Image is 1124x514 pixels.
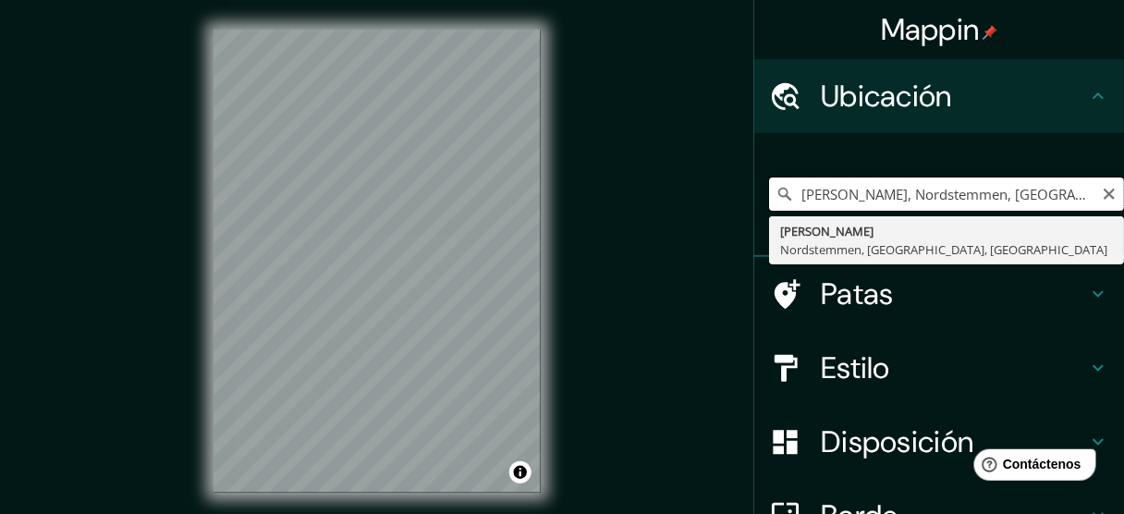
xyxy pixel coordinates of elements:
canvas: Mapa [214,30,541,493]
iframe: Lanzador de widgets de ayuda [959,442,1104,494]
font: Disposición [821,422,973,461]
font: Mappin [881,10,980,49]
font: [PERSON_NAME] [780,223,874,239]
div: Patas [754,257,1124,331]
input: Elige tu ciudad o zona [769,177,1124,211]
font: Estilo [821,349,890,387]
font: Ubicación [821,77,952,116]
button: Activar o desactivar atribución [509,461,531,483]
div: Disposición [754,405,1124,479]
div: Ubicación [754,59,1124,133]
button: Claro [1102,184,1117,202]
img: pin-icon.png [983,25,997,40]
font: Patas [821,275,894,313]
font: Nordstemmen, [GEOGRAPHIC_DATA], [GEOGRAPHIC_DATA] [780,241,1107,258]
div: Estilo [754,331,1124,405]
